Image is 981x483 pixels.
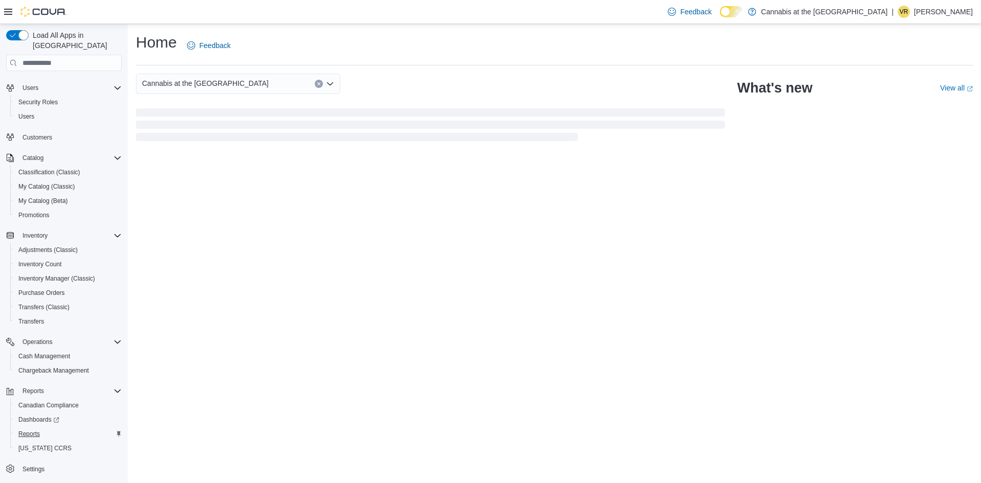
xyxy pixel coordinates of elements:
[14,399,83,411] a: Canadian Compliance
[14,287,69,299] a: Purchase Orders
[10,257,126,271] button: Inventory Count
[18,444,72,452] span: [US_STATE] CCRS
[14,209,54,221] a: Promotions
[914,6,973,18] p: [PERSON_NAME]
[898,6,910,18] div: Veerinder Raien
[10,412,126,427] a: Dashboards
[14,244,122,256] span: Adjustments (Classic)
[14,428,122,440] span: Reports
[142,77,269,89] span: Cannabis at the [GEOGRAPHIC_DATA]
[900,6,908,18] span: VR
[22,154,43,162] span: Catalog
[22,465,44,473] span: Settings
[14,110,122,123] span: Users
[18,211,50,219] span: Promotions
[18,463,49,475] a: Settings
[18,336,57,348] button: Operations
[14,110,38,123] a: Users
[14,301,122,313] span: Transfers (Classic)
[737,80,812,96] h2: What's new
[18,430,40,438] span: Reports
[14,315,48,328] a: Transfers
[14,301,74,313] a: Transfers (Classic)
[720,6,743,17] input: Dark Mode
[680,7,711,17] span: Feedback
[10,441,126,455] button: [US_STATE] CCRS
[22,338,53,346] span: Operations
[14,258,66,270] a: Inventory Count
[14,272,122,285] span: Inventory Manager (Classic)
[2,462,126,476] button: Settings
[18,182,75,191] span: My Catalog (Classic)
[18,416,59,424] span: Dashboards
[14,287,122,299] span: Purchase Orders
[14,195,122,207] span: My Catalog (Beta)
[18,229,122,242] span: Inventory
[18,385,122,397] span: Reports
[10,398,126,412] button: Canadian Compliance
[14,350,74,362] a: Cash Management
[14,364,122,377] span: Chargeback Management
[2,130,126,145] button: Customers
[18,168,80,176] span: Classification (Classic)
[18,131,122,144] span: Customers
[10,179,126,194] button: My Catalog (Classic)
[14,399,122,411] span: Canadian Compliance
[14,272,99,285] a: Inventory Manager (Classic)
[14,364,93,377] a: Chargeback Management
[14,442,76,454] a: [US_STATE] CCRS
[14,413,122,426] span: Dashboards
[22,133,52,142] span: Customers
[18,463,122,475] span: Settings
[10,95,126,109] button: Security Roles
[10,165,126,179] button: Classification (Classic)
[183,35,235,56] a: Feedback
[315,80,323,88] button: Clear input
[18,197,68,205] span: My Catalog (Beta)
[326,80,334,88] button: Open list of options
[199,40,230,51] span: Feedback
[14,180,79,193] a: My Catalog (Classic)
[10,271,126,286] button: Inventory Manager (Classic)
[2,151,126,165] button: Catalog
[18,336,122,348] span: Operations
[18,401,79,409] span: Canadian Compliance
[14,428,44,440] a: Reports
[14,96,122,108] span: Security Roles
[14,244,82,256] a: Adjustments (Classic)
[664,2,715,22] a: Feedback
[18,352,70,360] span: Cash Management
[18,303,69,311] span: Transfers (Classic)
[29,30,122,51] span: Load All Apps in [GEOGRAPHIC_DATA]
[18,229,52,242] button: Inventory
[892,6,894,18] p: |
[136,110,725,143] span: Loading
[10,194,126,208] button: My Catalog (Beta)
[10,314,126,329] button: Transfers
[14,315,122,328] span: Transfers
[10,243,126,257] button: Adjustments (Classic)
[14,166,84,178] a: Classification (Classic)
[10,109,126,124] button: Users
[14,180,122,193] span: My Catalog (Classic)
[940,84,973,92] a: View allExternal link
[14,258,122,270] span: Inventory Count
[22,232,48,240] span: Inventory
[14,195,72,207] a: My Catalog (Beta)
[18,260,62,268] span: Inventory Count
[10,286,126,300] button: Purchase Orders
[14,96,62,108] a: Security Roles
[18,152,122,164] span: Catalog
[14,209,122,221] span: Promotions
[14,350,122,362] span: Cash Management
[18,289,65,297] span: Purchase Orders
[22,387,44,395] span: Reports
[20,7,66,17] img: Cova
[18,82,42,94] button: Users
[14,442,122,454] span: Washington CCRS
[2,384,126,398] button: Reports
[18,246,78,254] span: Adjustments (Classic)
[22,84,38,92] span: Users
[10,363,126,378] button: Chargeback Management
[10,208,126,222] button: Promotions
